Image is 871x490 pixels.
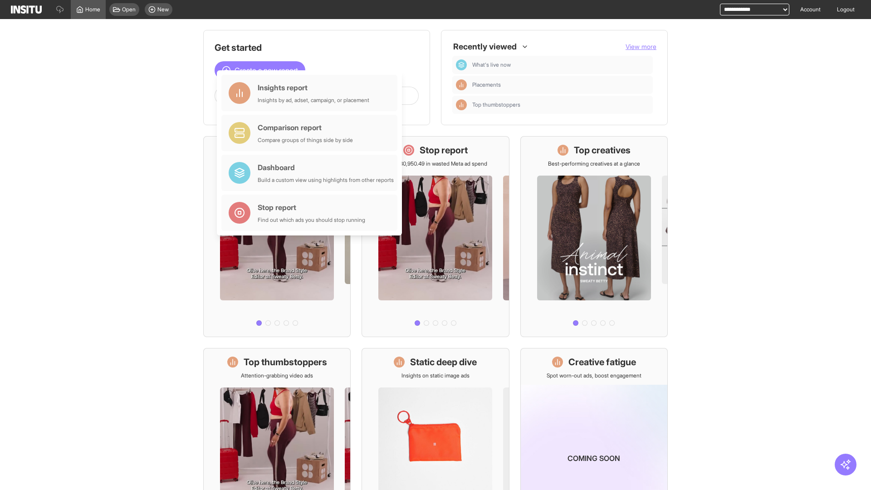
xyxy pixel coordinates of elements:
span: Open [122,6,136,13]
h1: Stop report [420,144,468,157]
img: Logo [11,5,42,14]
span: Placements [472,81,649,88]
span: Placements [472,81,501,88]
a: Top creativesBest-performing creatives at a glance [520,136,668,337]
div: Compare groups of things side by side [258,137,353,144]
p: Attention-grabbing video ads [241,372,313,379]
a: What's live nowSee all active ads instantly [203,136,351,337]
p: Insights on static image ads [401,372,470,379]
h1: Top creatives [574,144,631,157]
span: What's live now [472,61,511,69]
button: Create a new report [215,61,305,79]
div: Insights [456,79,467,90]
div: Stop report [258,202,365,213]
p: Best-performing creatives at a glance [548,160,640,167]
span: Top thumbstoppers [472,101,649,108]
a: Stop reportSave £30,950.49 in wasted Meta ad spend [362,136,509,337]
div: Find out which ads you should stop running [258,216,365,224]
span: View more [626,43,656,50]
button: View more [626,42,656,51]
span: What's live now [472,61,649,69]
p: Save £30,950.49 in wasted Meta ad spend [383,160,487,167]
span: Home [85,6,100,13]
div: Insights report [258,82,369,93]
span: New [157,6,169,13]
div: Insights by ad, adset, campaign, or placement [258,97,369,104]
h1: Get started [215,41,419,54]
div: Insights [456,99,467,110]
h1: Static deep dive [410,356,477,368]
span: Create a new report [235,65,298,76]
div: Dashboard [258,162,394,173]
div: Build a custom view using highlights from other reports [258,176,394,184]
div: Comparison report [258,122,353,133]
h1: Top thumbstoppers [244,356,327,368]
span: Top thumbstoppers [472,101,520,108]
div: Dashboard [456,59,467,70]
